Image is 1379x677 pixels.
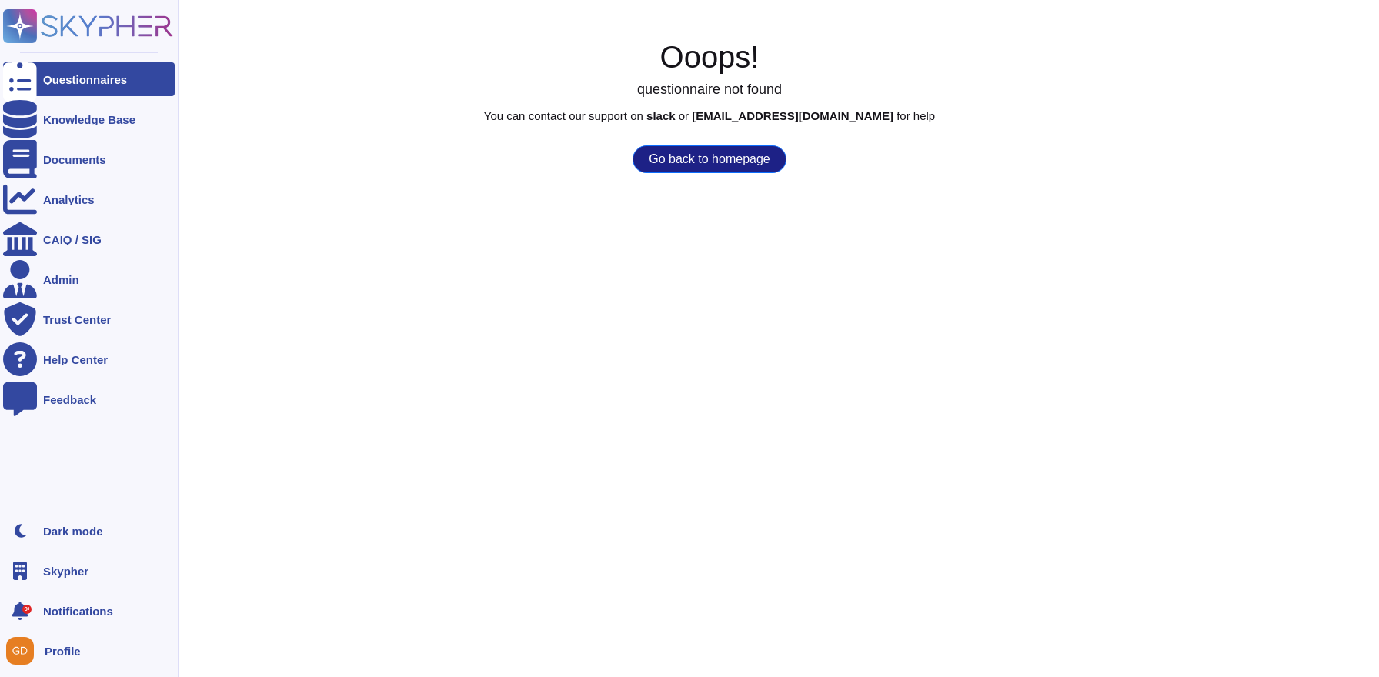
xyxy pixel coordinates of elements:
[43,314,111,325] div: Trust Center
[40,82,1379,98] h3: questionnaire not found
[3,222,175,256] a: CAIQ / SIG
[22,605,32,614] div: 9+
[3,342,175,376] a: Help Center
[3,262,175,296] a: Admin
[43,605,113,617] span: Notifications
[3,142,175,176] a: Documents
[43,234,102,245] div: CAIQ / SIG
[43,525,103,537] div: Dark mode
[43,114,135,125] div: Knowledge Base
[43,74,127,85] div: Questionnaires
[43,274,79,285] div: Admin
[43,354,108,365] div: Help Center
[6,637,34,665] img: user
[43,394,96,405] div: Feedback
[3,182,175,216] a: Analytics
[3,382,175,416] a: Feedback
[45,645,81,657] span: Profile
[43,154,106,165] div: Documents
[692,109,893,122] b: [EMAIL_ADDRESS][DOMAIN_NAME]
[3,62,175,96] a: Questionnaires
[646,109,676,122] b: slack
[43,565,88,577] span: Skypher
[40,110,1379,122] p: You can contact our support on or for help
[633,145,786,173] button: Go back to homepage
[3,302,175,336] a: Trust Center
[40,38,1379,75] h1: Ooops!
[3,102,175,136] a: Knowledge Base
[3,634,45,668] button: user
[43,194,95,205] div: Analytics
